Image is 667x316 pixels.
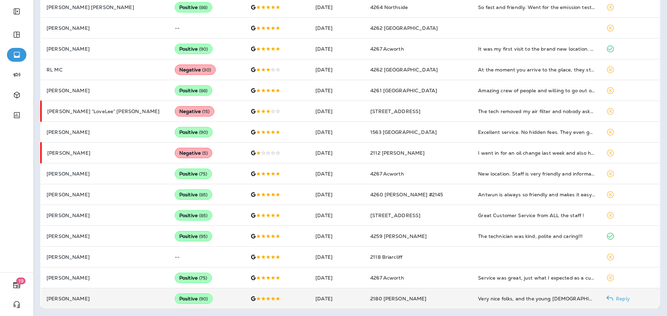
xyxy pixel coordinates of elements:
[199,5,208,10] span: ( 88 )
[310,39,365,59] td: [DATE]
[47,129,164,135] p: [PERSON_NAME]
[370,233,427,239] span: 4259 [PERSON_NAME]
[47,275,164,281] p: [PERSON_NAME]
[175,189,212,200] div: Positive
[478,170,595,177] div: New location. Staff is very friendly and informative.
[199,275,207,281] span: ( 75 )
[310,226,365,247] td: [DATE]
[175,2,212,12] div: Positive
[47,254,164,260] p: [PERSON_NAME]
[310,184,365,205] td: [DATE]
[613,296,630,301] p: Reply
[478,87,595,94] div: Amazing crew of people and willing to go out of there way to help out
[47,109,164,114] p: [PERSON_NAME] “LoveLee” [PERSON_NAME]
[175,273,212,283] div: Positive
[310,163,365,184] td: [DATE]
[370,212,420,219] span: [STREET_ADDRESS]
[370,275,404,281] span: 4267 Acworth
[478,66,595,73] div: At the moment you arrive to the place, they start selling you everything… air filters light bulbs...
[47,88,164,93] p: [PERSON_NAME]
[175,85,212,96] div: Positive
[370,296,427,302] span: 2180 [PERSON_NAME]
[47,213,164,218] p: [PERSON_NAME]
[310,80,365,101] td: [DATE]
[202,150,208,156] span: ( 5 )
[47,67,164,72] p: RL MC
[7,278,26,292] button: 19
[47,5,164,10] p: [PERSON_NAME] [PERSON_NAME]
[199,171,207,177] span: ( 75 )
[199,46,208,52] span: ( 90 )
[175,169,212,179] div: Positive
[175,106,214,117] div: Negative
[175,231,212,241] div: Positive
[169,247,245,267] td: --
[310,267,365,288] td: [DATE]
[310,18,365,39] td: [DATE]
[310,205,365,226] td: [DATE]
[370,254,402,260] span: 2118 Briarcliff
[478,212,595,219] div: Great Customer Service from ALL the staff !
[175,293,213,304] div: Positive
[47,233,164,239] p: [PERSON_NAME]
[199,129,208,135] span: ( 90 )
[370,87,437,94] span: 4261 [GEOGRAPHIC_DATA]
[370,129,437,135] span: 1563 [GEOGRAPHIC_DATA]
[370,25,438,31] span: 4262 [GEOGRAPHIC_DATA]
[16,277,26,284] span: 19
[370,67,438,73] span: 4262 [GEOGRAPHIC_DATA]
[478,274,595,281] div: Service was great, just what I expected as a customer. So just because the location I sure hope t...
[478,295,595,302] div: Very nice folks, and the young lady that checked me out was SUPERB!
[47,171,164,177] p: [PERSON_NAME]
[310,143,365,163] td: [DATE]
[175,148,213,158] div: Negative
[47,296,164,301] p: [PERSON_NAME]
[478,4,595,11] div: So fast and friendly. Went for the emission test. And they even helped inflate my tires for free
[199,233,208,239] span: ( 95 )
[199,192,208,198] span: ( 85 )
[175,210,212,221] div: Positive
[199,213,208,219] span: ( 85 )
[370,108,420,114] span: [STREET_ADDRESS]
[478,150,595,156] div: I went in for an oil change last week and also had the coolant filled. About 5 miles after drivin...
[202,67,211,73] span: ( 30 )
[169,18,245,39] td: --
[370,191,443,198] span: 4260 [PERSON_NAME] #2145
[310,122,365,143] td: [DATE]
[175,65,216,75] div: Negative
[7,5,26,18] button: Expand Sidebar
[310,288,365,309] td: [DATE]
[47,25,164,31] p: [PERSON_NAME]
[370,4,408,10] span: 4264 Northside
[47,46,164,52] p: [PERSON_NAME]
[478,129,595,136] div: Excellent service. No hidden fees. They even gave me a free car wash coupon. Thank you so much ji...
[478,45,595,52] div: It was my first visit to the brand new location. Brian and the crew were on it! Got me in and out...
[370,150,425,156] span: 2112 [PERSON_NAME]
[478,191,595,198] div: Antwun is always so friendly and makes it easy to keep coming back! I've been going there for yea...
[199,88,208,94] span: ( 88 )
[478,108,595,115] div: The tech removed my air filter and nobody asked him too, and then proceeded to try to get me to b...
[370,171,404,177] span: 4267 Acworth
[47,192,164,197] p: [PERSON_NAME]
[202,109,210,114] span: ( 15 )
[478,233,595,240] div: The technician was kind, polite and caring!!!
[175,127,213,137] div: Positive
[310,247,365,267] td: [DATE]
[310,101,365,122] td: [DATE]
[175,44,213,54] div: Positive
[199,296,208,302] span: ( 90 )
[310,59,365,80] td: [DATE]
[370,46,404,52] span: 4267 Acworth
[47,150,164,156] p: [PERSON_NAME]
